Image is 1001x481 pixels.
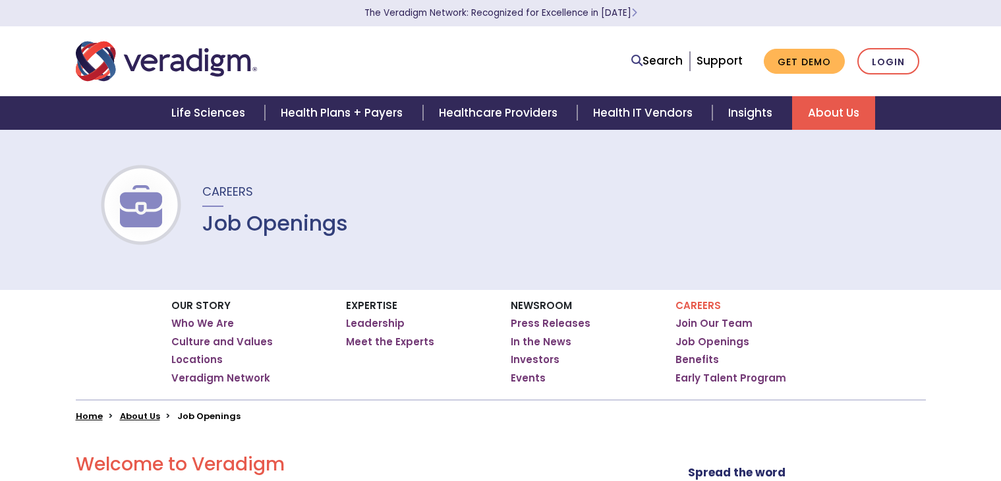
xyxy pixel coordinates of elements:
a: Health IT Vendors [577,96,712,130]
a: Search [631,52,683,70]
a: Job Openings [675,335,749,349]
a: Healthcare Providers [423,96,577,130]
a: Culture and Values [171,335,273,349]
a: Veradigm Network [171,372,270,385]
a: In the News [511,335,571,349]
a: Benefits [675,353,719,366]
a: About Us [120,410,160,422]
a: Meet the Experts [346,335,434,349]
a: Get Demo [764,49,845,74]
a: Health Plans + Payers [265,96,422,130]
strong: Spread the word [688,465,786,480]
a: Home [76,410,103,422]
a: Events [511,372,546,385]
span: Learn More [631,7,637,19]
h1: Job Openings [202,211,348,236]
a: Who We Are [171,317,234,330]
img: Veradigm logo [76,40,257,83]
a: Press Releases [511,317,590,330]
a: Locations [171,353,223,366]
a: Insights [712,96,792,130]
a: Support [697,53,743,69]
a: About Us [792,96,875,130]
a: Login [857,48,919,75]
a: Life Sciences [156,96,265,130]
a: Early Talent Program [675,372,786,385]
span: Careers [202,183,253,200]
a: Leadership [346,317,405,330]
a: Investors [511,353,559,366]
a: The Veradigm Network: Recognized for Excellence in [DATE]Learn More [364,7,637,19]
a: Join Our Team [675,317,753,330]
h2: Welcome to Veradigm [76,453,614,476]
